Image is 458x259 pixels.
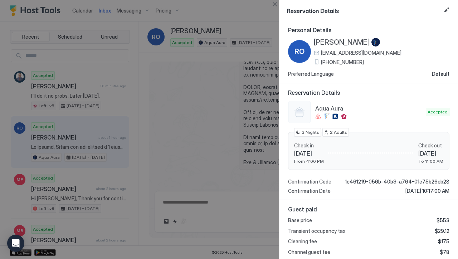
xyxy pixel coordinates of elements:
[428,109,448,115] span: Accepted
[314,38,370,47] span: [PERSON_NAME]
[418,158,443,164] span: To 11:00 AM
[302,129,319,136] span: 3 Nights
[440,249,449,255] span: $78
[321,59,364,65] span: [PHONE_NUMBER]
[442,6,451,14] button: Edit reservation
[288,26,449,34] span: Personal Details
[288,249,330,255] span: Channel guest fee
[438,238,449,245] span: $175
[294,158,324,164] span: From 4:00 PM
[345,179,449,185] span: 1c461219-056b-40b3-a764-01e75b26cb28
[288,71,334,77] span: Preferred Language
[432,71,449,77] span: Default
[288,179,331,185] span: Confirmation Code
[288,228,345,234] span: Transient occupancy tax
[288,238,317,245] span: Cleaning fee
[288,206,449,213] span: Guest paid
[294,46,304,57] span: RO
[7,235,24,252] div: Open Intercom Messenger
[294,142,324,149] span: Check in
[418,150,443,157] span: [DATE]
[330,129,347,136] span: 2 Adults
[287,6,441,15] span: Reservation Details
[321,50,401,56] span: [EMAIL_ADDRESS][DOMAIN_NAME]
[435,228,449,234] span: $29.12
[288,188,331,194] span: Confirmation Date
[288,89,449,96] span: Reservation Details
[418,142,443,149] span: Check out
[405,188,449,194] span: [DATE] 10:17:00 AM
[294,150,324,157] span: [DATE]
[288,217,312,224] span: Base price
[315,105,423,112] span: Aqua Aura
[437,217,449,224] span: $553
